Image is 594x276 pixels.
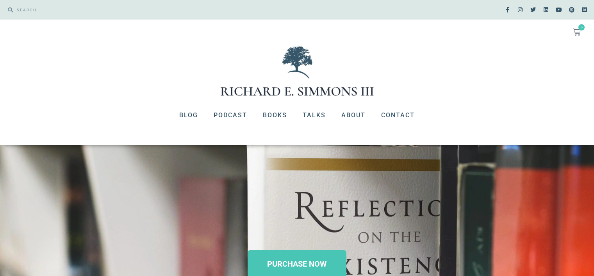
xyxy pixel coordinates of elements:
[171,105,206,125] a: Blog
[373,105,423,125] a: Contact
[578,24,585,30] span: 0
[334,105,373,125] a: About
[267,260,327,268] span: PURCHASE NOW
[295,105,334,125] a: Talks
[13,4,293,16] input: SEARCH
[206,105,255,125] a: Podcast
[564,23,590,41] a: 0
[255,105,295,125] a: Books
